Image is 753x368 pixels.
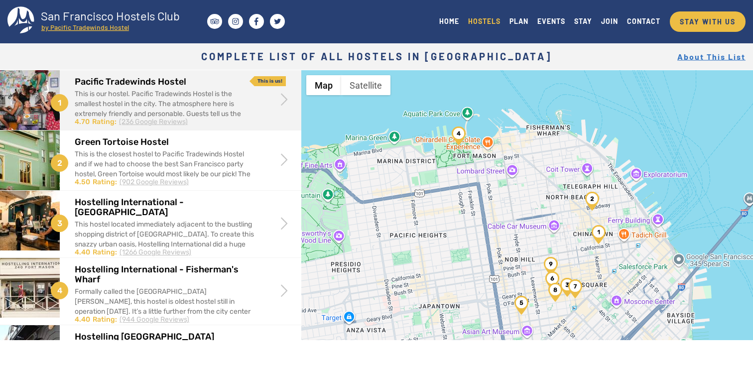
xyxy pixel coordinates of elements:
[75,177,90,187] div: 4.50
[75,149,256,209] div: This is the closest hostel to Pacific Tradewinds Hostel and if we had to choose the best San Fran...
[41,23,129,31] tspan: by Pacific Tradewinds Hostel
[120,315,189,325] div: (944 Google Reviews)
[7,6,189,36] a: San Francisco Hostels Club by Pacific Tradewinds Hostel
[119,117,188,127] div: (236 Google Reviews)
[120,177,189,187] div: (902 Google Reviews)
[75,332,256,342] h2: Hostelling [GEOGRAPHIC_DATA]
[623,14,665,28] a: CONTACT
[545,271,559,290] div: Adelaide Hostel
[464,14,505,28] a: HOSTELS
[435,14,464,28] a: HOME
[41,8,180,23] tspan: San Francisco Hostels Club
[51,215,68,232] span: 3
[514,296,528,315] div: Hostelling International - City Center
[51,282,68,299] span: 4
[306,75,341,95] button: Show street map
[585,192,599,211] div: Green Tortoise Hostel
[592,225,606,244] div: Pacific Tradewinds Hostel
[452,126,466,145] div: Hostelling International - Fisherman&#039;s Wharf
[75,247,90,257] div: 4.40
[341,75,390,95] button: Show satellite imagery
[75,287,256,347] div: Formally called the [GEOGRAPHIC_DATA][PERSON_NAME], this hostel is oldest hostel still in operati...
[75,265,256,285] h2: Hostelling International - Fisherman's Wharf
[548,283,562,302] div: Orange Village Hostel
[597,14,623,28] a: JOIN
[75,220,256,279] div: This hostel located immediately adjacent to the bustling shopping district of [GEOGRAPHIC_DATA]. ...
[51,94,68,112] span: 1
[75,137,256,147] h2: Green Tortoise Hostel
[51,154,68,172] span: 2
[568,279,582,298] div: Pod Room
[75,315,90,325] div: 4.40
[93,247,117,257] div: Rating:
[505,14,533,28] a: PLAN
[93,177,117,187] div: Rating:
[544,257,558,276] div: Amsterdam Hostel
[120,247,191,257] div: (1266 Google Reviews)
[92,117,117,127] div: Rating:
[570,14,597,28] a: STAY
[93,315,117,325] div: Rating:
[75,198,256,218] h2: Hostelling International - [GEOGRAPHIC_DATA]
[533,14,570,28] a: EVENTS
[75,89,256,149] div: This is our hostel. Pacific Tradewinds Hostel is the smallest hostel in the city. The atmosphere ...
[75,77,256,87] h2: Pacific Tradewinds Hostel
[75,117,90,127] div: 4.70
[670,11,746,32] a: STAY WITH US
[560,278,574,297] div: Hostelling International - Downtown
[677,52,746,61] a: About This List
